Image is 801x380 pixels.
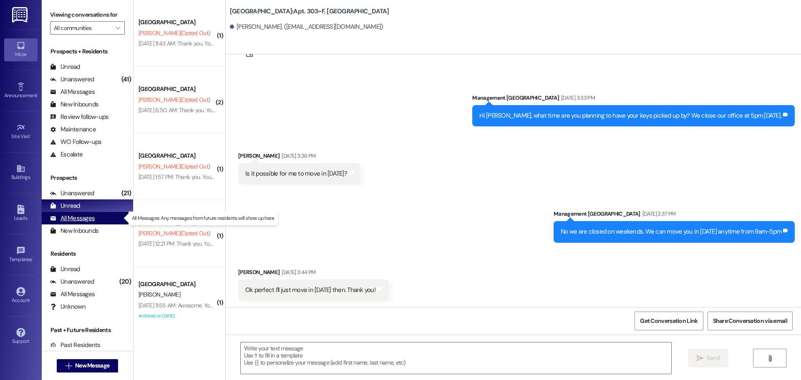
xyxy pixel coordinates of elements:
[4,284,38,307] a: Account
[50,138,101,146] div: WO Follow-ups
[42,47,133,56] div: Prospects + Residents
[119,187,133,200] div: (21)
[50,63,80,71] div: Unread
[713,317,787,325] span: Share Conversation via email
[688,349,728,367] button: Send
[139,163,210,170] span: [PERSON_NAME] (Opted Out)
[4,325,38,348] a: Support
[559,93,595,102] div: [DATE] 3:33 PM
[139,302,480,309] div: [DATE] 11:55 AM: Awesome. You are so welcome. I apologize that that took so long. I finally just ...
[50,125,96,134] div: Maintenance
[238,151,360,163] div: [PERSON_NAME]
[50,277,94,286] div: Unanswered
[50,8,125,21] label: Viewing conversations for
[139,18,216,27] div: [GEOGRAPHIC_DATA]
[75,361,109,370] span: New Message
[139,40,550,47] div: [DATE] 11:43 AM: Thank you. You will no longer receive texts from this thread. Please reply with ...
[280,151,315,160] div: [DATE] 3:36 PM
[30,132,31,138] span: •
[767,355,773,362] i: 
[245,169,347,178] div: Is it possible for me to move in [DATE]?
[230,7,389,16] b: [GEOGRAPHIC_DATA]: Apt. 303~F, [GEOGRAPHIC_DATA]
[50,265,80,274] div: Unread
[697,355,703,362] i: 
[42,249,133,258] div: Residents
[280,268,315,277] div: [DATE] 3:44 PM
[50,150,83,159] div: Escalate
[139,229,210,237] span: [PERSON_NAME] (Opted Out)
[4,121,38,143] a: Site Visit •
[554,209,795,221] div: Management [GEOGRAPHIC_DATA]
[4,161,38,184] a: Buildings
[42,326,133,335] div: Past + Future Residents
[4,202,38,225] a: Leads
[12,7,29,23] img: ResiDesk Logo
[50,290,95,299] div: All Messages
[50,100,98,109] div: New Inbounds
[117,275,133,288] div: (20)
[139,240,549,247] div: [DATE] 12:21 PM: Thank you. You will no longer receive texts from this thread. Please reply with ...
[139,291,180,298] span: [PERSON_NAME]
[139,173,548,181] div: [DATE] 1:57 PM: Thank you. You will no longer receive texts from this thread. Please reply with '...
[640,317,698,325] span: Get Conversation Link
[138,311,217,321] div: Archived on [DATE]
[54,21,111,35] input: All communities
[116,25,120,31] i: 
[50,75,94,84] div: Unanswered
[4,244,38,266] a: Templates •
[50,88,95,96] div: All Messages
[50,201,80,210] div: Unread
[708,312,793,330] button: Share Conversation via email
[139,106,552,114] div: [DATE] 6:50 AM: Thank you. You will no longer receive texts from this thread. Please reply with '...
[472,93,795,105] div: Management [GEOGRAPHIC_DATA]
[50,214,95,223] div: All Messages
[640,209,676,218] div: [DATE] 3:37 PM
[245,286,375,294] div: Ok perfect I'll just move in [DATE] then. Thank you!
[50,302,86,311] div: Unknown
[139,85,216,93] div: [GEOGRAPHIC_DATA]
[37,91,38,97] span: •
[139,96,210,103] span: [PERSON_NAME] (Opted Out)
[139,151,216,160] div: [GEOGRAPHIC_DATA]
[50,226,98,235] div: New Inbounds
[561,227,781,236] div: No we are closed on weekends. We can move you in [DATE] anytime from 9am-5pm
[32,255,33,261] span: •
[119,73,133,86] div: (41)
[50,113,108,121] div: Review follow-ups
[57,359,118,372] button: New Message
[707,354,720,362] span: Send
[50,189,94,198] div: Unanswered
[50,341,101,350] div: Past Residents
[4,38,38,61] a: Inbox
[132,215,275,222] p: All Messages: Any messages from future residents will show up here.
[479,111,781,120] div: Hi [PERSON_NAME], what time are you planning to have your keys picked up by? We close our office ...
[65,362,72,369] i: 
[635,312,703,330] button: Get Conversation Link
[230,23,383,31] div: [PERSON_NAME]. ([EMAIL_ADDRESS][DOMAIN_NAME])
[139,29,210,37] span: [PERSON_NAME] (Opted Out)
[42,174,133,182] div: Prospects
[238,268,389,279] div: [PERSON_NAME]
[139,280,216,289] div: [GEOGRAPHIC_DATA]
